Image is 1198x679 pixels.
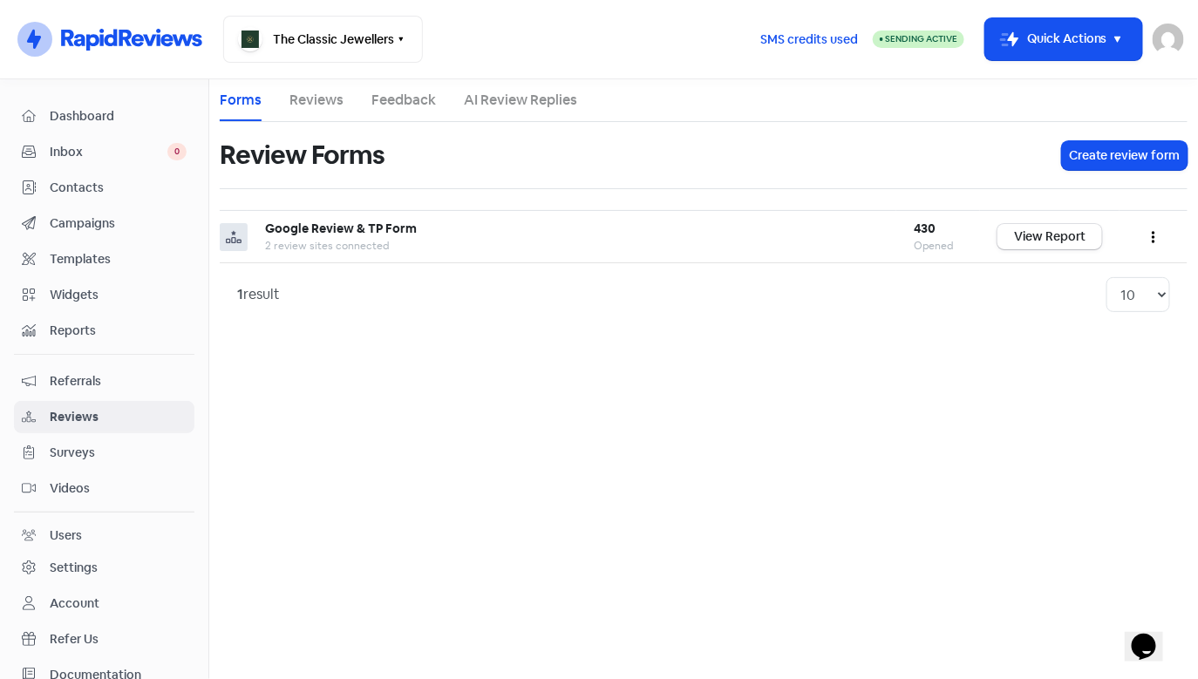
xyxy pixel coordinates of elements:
[997,224,1102,249] a: View Report
[985,18,1142,60] button: Quick Actions
[14,136,194,168] a: Inbox 0
[167,143,187,160] span: 0
[873,29,964,50] a: Sending Active
[50,594,99,613] div: Account
[265,221,417,236] b: Google Review & TP Form
[745,29,873,47] a: SMS credits used
[50,630,187,648] span: Refer Us
[50,143,167,161] span: Inbox
[14,100,194,132] a: Dashboard
[14,315,194,347] a: Reports
[50,479,187,498] span: Videos
[1153,24,1184,55] img: User
[14,243,194,275] a: Templates
[223,16,423,63] button: The Classic Jewellers
[220,127,385,183] h1: Review Forms
[14,365,194,397] a: Referrals
[14,623,194,655] a: Refer Us
[14,279,194,311] a: Widgets
[50,179,187,197] span: Contacts
[371,90,436,111] a: Feedback
[14,172,194,204] a: Contacts
[237,284,280,305] div: result
[265,239,389,253] span: 2 review sites connected
[1125,609,1181,662] iframe: chat widget
[237,285,243,303] strong: 1
[50,286,187,304] span: Widgets
[1062,141,1188,170] button: Create review form
[14,519,194,552] a: Users
[50,107,187,126] span: Dashboard
[14,472,194,505] a: Videos
[220,90,262,111] a: Forms
[885,33,957,44] span: Sending Active
[50,559,98,577] div: Settings
[50,408,187,426] span: Reviews
[914,238,963,254] div: Opened
[50,526,82,545] div: Users
[14,552,194,584] a: Settings
[50,214,187,233] span: Campaigns
[14,437,194,469] a: Surveys
[464,90,577,111] a: AI Review Replies
[50,250,187,268] span: Templates
[50,322,187,340] span: Reports
[760,31,858,49] span: SMS credits used
[289,90,344,111] a: Reviews
[914,221,936,236] b: 430
[50,372,187,390] span: Referrals
[14,587,194,620] a: Account
[50,444,187,462] span: Surveys
[14,401,194,433] a: Reviews
[14,207,194,240] a: Campaigns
